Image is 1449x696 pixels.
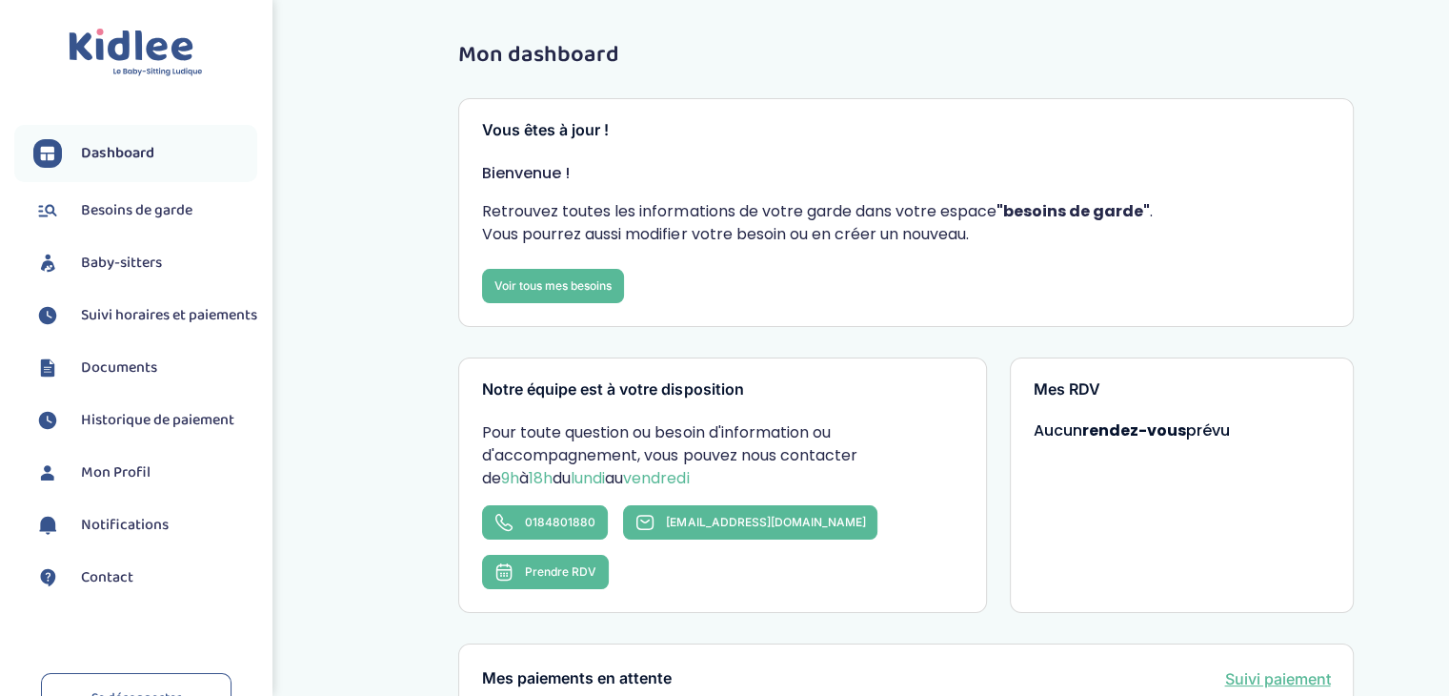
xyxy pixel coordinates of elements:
[525,515,595,529] span: 0184801880
[996,200,1149,222] strong: "besoins de garde"
[81,252,162,275] span: Baby-sitters
[33,459,257,487] a: Mon Profil
[81,357,157,379] span: Documents
[482,670,672,687] h3: Mes paiements en attente
[458,43,1354,68] h1: Mon dashboard
[525,564,596,579] span: Prendre RDV
[482,421,962,490] p: Pour toute question ou besoin d'information ou d'accompagnement, vous pouvez nous contacter de à ...
[33,511,257,540] a: Notifications
[33,563,62,592] img: contact.svg
[81,514,169,537] span: Notifications
[33,139,257,168] a: Dashboard
[529,467,553,489] span: 18h
[33,354,257,382] a: Documents
[1034,381,1331,399] h3: Mes RDV
[33,196,62,225] img: besoin.svg
[81,199,192,222] span: Besoins de garde
[501,467,519,489] span: 9h
[33,511,62,540] img: notification.svg
[33,249,257,277] a: Baby-sitters
[33,249,62,277] img: babysitters.svg
[33,354,62,382] img: documents.svg
[1034,420,1230,441] span: Aucun prévu
[81,461,151,484] span: Mon Profil
[33,139,62,168] img: dashboard.svg
[482,269,624,303] a: Voir tous mes besoins
[69,29,203,77] img: logo.svg
[482,122,1330,139] h3: Vous êtes à jour !
[81,566,133,589] span: Contact
[33,459,62,487] img: profil.svg
[623,467,689,489] span: vendredi
[33,406,257,435] a: Historique de paiement
[666,515,865,529] span: [EMAIL_ADDRESS][DOMAIN_NAME]
[81,142,154,165] span: Dashboard
[81,304,257,327] span: Suivi horaires et paiements
[33,563,257,592] a: Contact
[623,505,877,540] a: [EMAIL_ADDRESS][DOMAIN_NAME]
[482,200,1330,246] p: Retrouvez toutes les informations de votre garde dans votre espace . Vous pourrez aussi modifier ...
[571,467,605,489] span: lundi
[33,406,62,435] img: suivihoraire.svg
[33,301,257,330] a: Suivi horaires et paiements
[1082,420,1186,441] strong: rendez-vous
[482,162,1330,185] p: Bienvenue !
[482,555,609,589] button: Prendre RDV
[81,409,234,432] span: Historique de paiement
[482,381,962,399] h3: Notre équipe est à votre disposition
[33,301,62,330] img: suivihoraire.svg
[1224,667,1330,690] a: Suivi paiement
[482,505,608,540] a: 0184801880
[33,196,257,225] a: Besoins de garde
